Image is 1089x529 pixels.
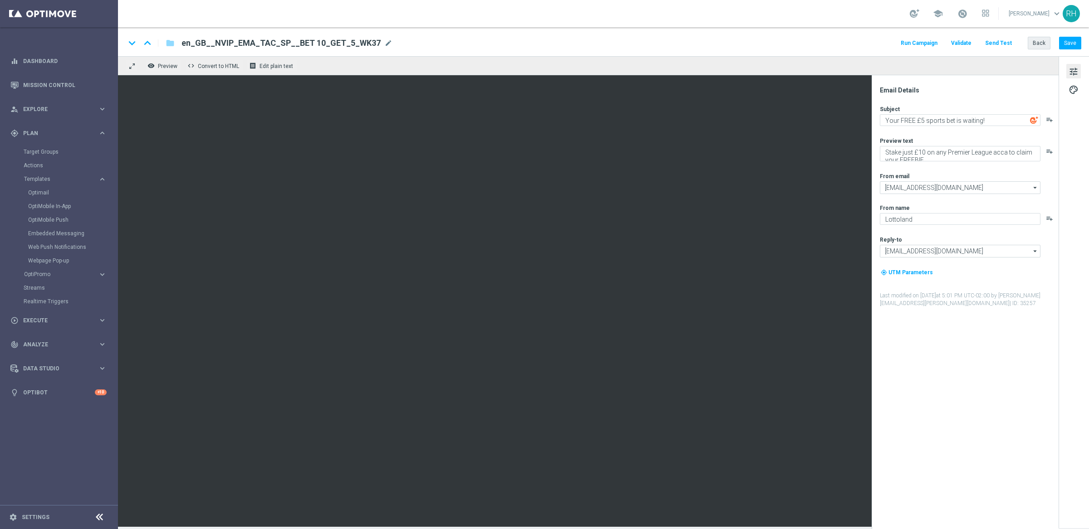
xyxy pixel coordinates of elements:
[141,36,154,50] i: keyboard_arrow_up
[24,267,117,281] div: OptiPromo
[1066,64,1081,78] button: tune
[1066,82,1081,97] button: palette
[1052,9,1062,19] span: keyboard_arrow_down
[880,106,900,113] label: Subject
[951,40,971,46] span: Validate
[24,145,117,159] div: Target Groups
[28,230,94,237] a: Embedded Messaging
[23,73,107,97] a: Mission Control
[23,342,98,347] span: Analyze
[24,148,94,155] a: Target Groups
[98,340,107,349] i: keyboard_arrow_right
[1031,182,1040,194] i: arrow_drop_down
[28,240,117,254] div: Web Push Notifications
[24,159,117,172] div: Actions
[880,292,1058,307] label: Last modified on [DATE] at 5:01 PM UTC-02:00 by [PERSON_NAME][EMAIL_ADDRESS][PERSON_NAME][DOMAIN_...
[198,63,239,69] span: Convert to HTML
[10,82,107,89] button: Mission Control
[984,37,1013,49] button: Send Test
[23,49,107,73] a: Dashboard
[145,60,181,72] button: remove_red_eye Preview
[10,73,107,97] div: Mission Control
[880,173,909,180] label: From email
[880,267,934,277] button: my_location UTM Parameters
[24,281,117,295] div: Streams
[98,105,107,113] i: keyboard_arrow_right
[1063,5,1080,22] div: RH
[10,58,107,65] button: equalizer Dashboard
[260,63,293,69] span: Edit plain text
[880,204,910,212] label: From name
[1046,215,1053,222] button: playlist_add
[10,105,98,113] div: Explore
[28,257,94,264] a: Webpage Pop-up
[249,62,256,69] i: receipt
[1069,66,1079,78] span: tune
[880,245,1040,257] input: Select
[1030,116,1038,124] img: optiGenie.svg
[24,162,94,169] a: Actions
[1028,37,1050,49] button: Back
[384,39,392,47] span: mode_edit
[23,318,98,323] span: Execute
[10,365,107,372] div: Data Studio keyboard_arrow_right
[28,199,117,213] div: OptiMobile In-App
[98,364,107,373] i: keyboard_arrow_right
[10,316,98,325] div: Execute
[125,36,139,50] i: keyboard_arrow_down
[165,36,176,50] button: folder
[1046,148,1053,155] button: playlist_add
[28,243,94,251] a: Web Push Notifications
[880,86,1058,94] div: Email Details
[24,295,117,308] div: Realtime Triggers
[24,172,117,267] div: Templates
[1031,245,1040,257] i: arrow_drop_down
[23,366,98,371] span: Data Studio
[181,38,381,49] span: en_GB__NVIP_EMA_TAC_SP__BET 10_GET_5_WK37
[10,340,19,349] i: track_changes
[1008,7,1063,20] a: [PERSON_NAME]keyboard_arrow_down
[10,388,19,397] i: lightbulb
[185,60,243,72] button: code Convert to HTML
[10,106,107,113] button: person_search Explore keyboard_arrow_right
[10,105,19,113] i: person_search
[10,316,19,325] i: play_circle_outline
[10,389,107,396] button: lightbulb Optibot +10
[166,38,175,49] i: folder
[10,364,98,373] div: Data Studio
[158,63,177,69] span: Preview
[10,49,107,73] div: Dashboard
[24,175,107,183] button: Templates keyboard_arrow_right
[10,129,19,137] i: gps_fixed
[98,175,107,184] i: keyboard_arrow_right
[24,271,107,278] div: OptiPromo keyboard_arrow_right
[24,272,89,277] span: OptiPromo
[24,284,94,291] a: Streams
[23,107,98,112] span: Explore
[10,340,98,349] div: Analyze
[28,227,117,240] div: Embedded Messaging
[10,130,107,137] button: gps_fixed Plan keyboard_arrow_right
[98,129,107,137] i: keyboard_arrow_right
[1046,116,1053,123] button: playlist_add
[1059,37,1081,49] button: Save
[10,129,98,137] div: Plan
[24,176,98,182] div: Templates
[9,513,17,521] i: settings
[10,317,107,324] button: play_circle_outline Execute keyboard_arrow_right
[187,62,195,69] span: code
[147,62,155,69] i: remove_red_eye
[28,213,117,227] div: OptiMobile Push
[1069,84,1079,96] span: palette
[881,269,887,276] i: my_location
[880,137,913,145] label: Preview text
[880,236,902,243] label: Reply-to
[933,9,943,19] span: school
